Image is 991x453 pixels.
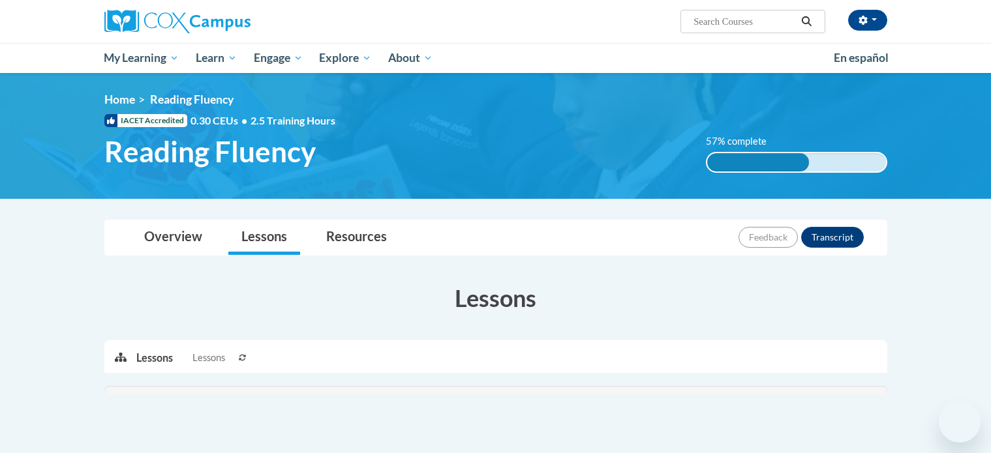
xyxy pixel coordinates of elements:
button: Transcript [801,227,864,248]
p: Lessons [136,351,173,365]
a: Learn [187,43,245,73]
span: Reading Fluency [150,93,234,106]
div: 57% complete [707,153,809,171]
span: En español [834,51,889,65]
a: About [380,43,441,73]
span: • [241,114,247,126]
button: Search [797,14,816,29]
span: IACET Accredited [104,114,187,127]
a: Lessons [228,220,300,255]
span: Engage [254,50,303,66]
span: About [388,50,433,66]
a: Explore [311,43,380,73]
a: Cox Campus [104,10,352,33]
span: 0.30 CEUs [191,113,251,128]
span: Reading Fluency [104,134,316,169]
img: Cox Campus [104,10,251,33]
a: Overview [131,220,215,255]
iframe: Button to launch messaging window [939,401,981,443]
button: Account Settings [848,10,887,31]
span: Explore [319,50,371,66]
a: My Learning [96,43,188,73]
span: 2.5 Training Hours [251,114,335,126]
label: 57% complete [706,134,781,149]
h3: Lessons [104,282,887,314]
a: Home [104,93,135,106]
a: Engage [245,43,311,73]
a: Resources [313,220,400,255]
a: En español [825,44,897,72]
span: My Learning [104,50,179,66]
span: Learn [196,50,237,66]
input: Search Courses [692,14,797,29]
button: Feedback [739,227,798,248]
div: Main menu [85,43,907,73]
span: Lessons [192,351,225,365]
